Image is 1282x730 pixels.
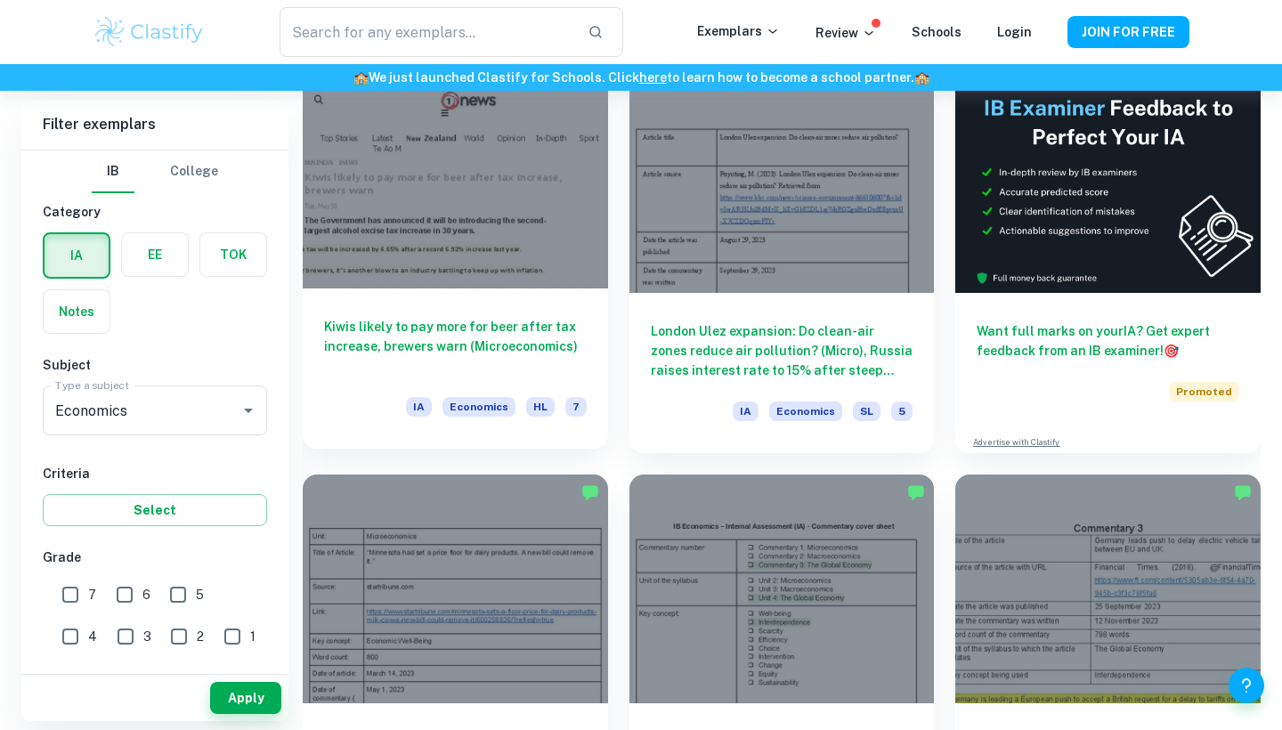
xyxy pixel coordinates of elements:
[651,321,913,380] h6: London Ulez expansion: Do clean-air zones reduce air pollution? (Micro), Russia raises interest r...
[914,70,929,85] span: 🏫
[200,233,266,276] button: TOK
[1169,382,1239,401] span: Promoted
[697,21,780,41] p: Exemplars
[955,64,1261,453] a: Want full marks on yourIA? Get expert feedback from an IB examiner!PromotedAdvertise with Clastify
[977,321,1239,361] h6: Want full marks on your IA ? Get expert feedback from an IB examiner!
[353,70,369,85] span: 🏫
[43,464,267,483] h6: Criteria
[565,397,587,417] span: 7
[406,397,432,417] span: IA
[733,401,759,421] span: IA
[122,233,188,276] button: EE
[236,398,261,423] button: Open
[250,627,256,646] span: 1
[21,100,288,150] h6: Filter exemplars
[210,682,281,714] button: Apply
[45,234,109,277] button: IA
[4,68,1278,87] h6: We just launched Clastify for Schools. Click to learn how to become a school partner.
[815,23,876,43] p: Review
[92,150,134,193] button: IB
[639,70,667,85] a: here
[303,64,608,453] a: Kiwis likely to pay more for beer after tax increase, brewers warn (Microeconomics)IAEconomicsHL7
[973,436,1059,449] a: Advertise with Clastify
[324,317,587,376] h6: Kiwis likely to pay more for beer after tax increase, brewers warn (Microeconomics)
[853,401,880,421] span: SL
[280,7,573,57] input: Search for any exemplars...
[197,627,204,646] span: 2
[1164,344,1179,358] span: 🎯
[629,64,935,453] a: London Ulez expansion: Do clean-air zones reduce air pollution? (Micro), Russia raises interest r...
[581,483,599,501] img: Marked
[92,150,218,193] div: Filter type choice
[769,401,842,421] span: Economics
[143,627,151,646] span: 3
[43,494,267,526] button: Select
[907,483,925,501] img: Marked
[43,355,267,375] h6: Subject
[88,627,97,646] span: 4
[43,202,267,222] h6: Category
[88,585,96,604] span: 7
[1067,16,1189,48] button: JOIN FOR FREE
[442,397,515,417] span: Economics
[912,25,961,39] a: Schools
[142,585,150,604] span: 6
[907,73,925,91] div: Premium
[1229,668,1264,703] button: Help and Feedback
[170,150,218,193] button: College
[55,377,129,393] label: Type a subject
[44,290,110,333] button: Notes
[997,25,1032,39] a: Login
[196,585,204,604] span: 5
[1234,483,1252,501] img: Marked
[43,547,267,567] h6: Grade
[955,64,1261,293] img: Thumbnail
[526,397,555,417] span: HL
[93,14,206,50] img: Clastify logo
[891,401,913,421] span: 5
